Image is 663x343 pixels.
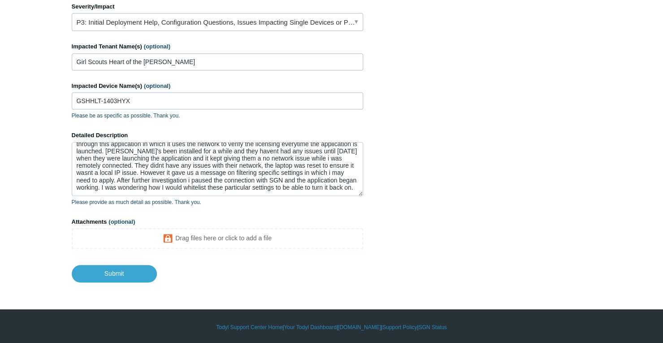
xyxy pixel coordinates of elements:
[284,323,336,331] a: Your Todyl Dashboard
[72,112,363,120] p: Please be as specific as possible. Thank you.
[72,2,363,11] label: Severity/Impact
[72,323,592,331] div: | | | |
[419,323,447,331] a: SGN Status
[382,323,417,331] a: Support Policy
[108,218,135,225] span: (optional)
[216,323,282,331] a: Todyl Support Center Home
[72,265,157,282] input: Submit
[144,43,170,50] span: (optional)
[338,323,381,331] a: [DOMAIN_NAME]
[72,198,363,206] p: Please provide as much detail as possible. Thank you.
[72,82,363,91] label: Impacted Device Name(s)
[72,42,363,51] label: Impacted Tenant Name(s)
[72,13,363,31] a: P3: Initial Deployment Help, Configuration Questions, Issues Impacting Single Devices or Past Out...
[144,82,170,89] span: (optional)
[72,131,363,140] label: Detailed Description
[72,217,363,226] label: Attachments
